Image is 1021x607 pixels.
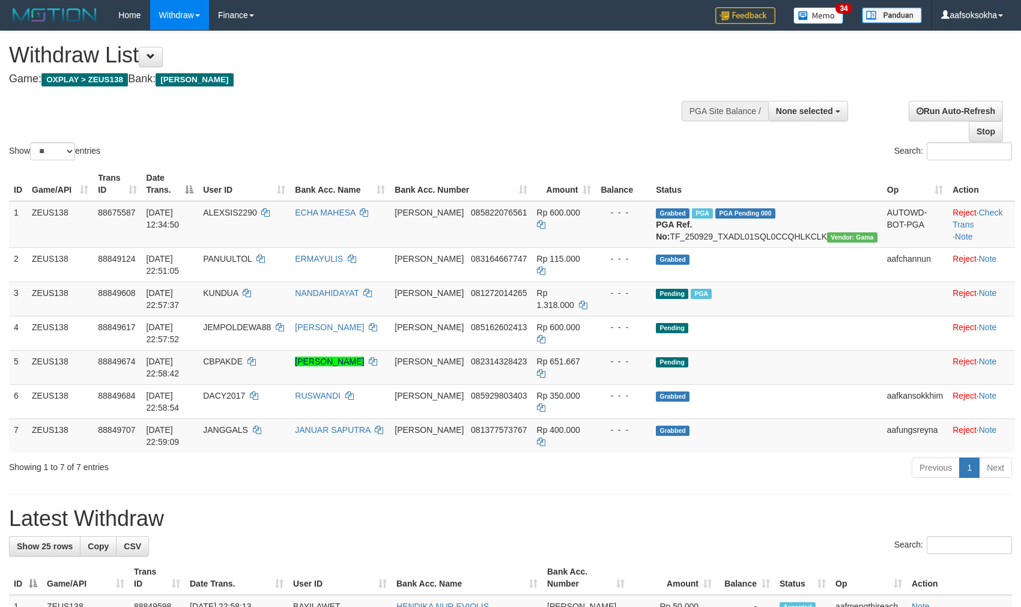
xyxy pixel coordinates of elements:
span: Rp 1.318.000 [537,288,574,310]
a: Reject [953,254,977,264]
td: 5 [9,350,27,384]
span: Marked by aafpengsreynich [692,208,713,219]
th: User ID: activate to sort column ascending [198,167,290,201]
span: JANGGALS [203,425,248,435]
th: Trans ID: activate to sort column ascending [129,561,185,595]
a: Check Trans [953,208,1002,229]
span: Rp 651.667 [537,357,580,366]
a: Reject [953,208,977,217]
span: Grabbed [656,391,689,402]
a: [PERSON_NAME] [295,322,364,332]
span: 88849124 [98,254,135,264]
span: [PERSON_NAME] [395,391,464,400]
a: Note [979,288,997,298]
td: 1 [9,201,27,248]
th: Bank Acc. Name: activate to sort column ascending [290,167,390,201]
th: Date Trans.: activate to sort column descending [142,167,199,201]
span: Grabbed [656,255,689,265]
span: KUNDUA [203,288,238,298]
th: Game/API: activate to sort column ascending [27,167,93,201]
div: - - - [601,390,646,402]
h1: Latest Withdraw [9,507,1012,531]
th: Op: activate to sort column ascending [831,561,907,595]
img: MOTION_logo.png [9,6,100,24]
b: PGA Ref. No: [656,220,692,241]
td: · [948,282,1015,316]
span: DACY2017 [203,391,245,400]
td: · [948,247,1015,282]
input: Search: [927,536,1012,554]
span: JEMPOLDEWA88 [203,322,271,332]
span: [PERSON_NAME] [395,357,464,366]
a: [PERSON_NAME] [295,357,364,366]
td: aafchannun [882,247,948,282]
td: · [948,418,1015,453]
a: Stop [969,121,1003,142]
td: 2 [9,247,27,282]
span: Vendor URL: https://trx31.1velocity.biz [827,232,877,243]
div: - - - [601,253,646,265]
span: PGA Pending [715,208,775,219]
a: Reject [953,357,977,366]
span: Copy 085162602413 to clipboard [471,322,527,332]
span: [PERSON_NAME] [395,322,464,332]
span: [PERSON_NAME] [395,208,464,217]
span: 88849608 [98,288,135,298]
span: 88849617 [98,322,135,332]
span: Marked by aafkaynarin [691,289,712,299]
span: 88675587 [98,208,135,217]
th: Op: activate to sort column ascending [882,167,948,201]
a: Note [979,357,997,366]
span: [DATE] 22:57:37 [147,288,180,310]
a: RUSWANDI [295,391,341,400]
th: ID: activate to sort column descending [9,561,42,595]
img: Feedback.jpg [715,7,775,24]
a: Run Auto-Refresh [909,101,1003,121]
span: CBPAKDE [203,357,243,366]
span: Pending [656,323,688,333]
td: ZEUS138 [27,418,93,453]
span: Rp 115.000 [537,254,580,264]
span: [PERSON_NAME] [156,73,233,86]
span: Pending [656,289,688,299]
td: ZEUS138 [27,350,93,384]
th: Trans ID: activate to sort column ascending [93,167,141,201]
input: Search: [927,142,1012,160]
span: Copy 085929803403 to clipboard [471,391,527,400]
span: CSV [124,542,141,551]
span: [DATE] 12:34:50 [147,208,180,229]
th: User ID: activate to sort column ascending [288,561,392,595]
button: None selected [768,101,848,121]
td: ZEUS138 [27,282,93,316]
span: [DATE] 22:51:05 [147,254,180,276]
a: Note [979,322,997,332]
span: Copy 085822076561 to clipboard [471,208,527,217]
h4: Game: Bank: [9,73,668,85]
a: Reject [953,425,977,435]
th: ID [9,167,27,201]
span: OXPLAY > ZEUS138 [41,73,128,86]
a: Next [979,458,1012,478]
td: ZEUS138 [27,384,93,418]
th: Date Trans.: activate to sort column ascending [185,561,288,595]
td: TF_250929_TXADL01SQL0CCQHLKCLK [651,201,882,248]
td: ZEUS138 [27,247,93,282]
a: ECHA MAHESA [295,208,355,217]
span: Copy 081377573767 to clipboard [471,425,527,435]
span: 88849707 [98,425,135,435]
span: Copy 083164667747 to clipboard [471,254,527,264]
span: Grabbed [656,426,689,436]
span: [DATE] 22:58:54 [147,391,180,412]
a: Note [979,254,997,264]
label: Search: [894,536,1012,554]
a: Note [979,425,997,435]
select: Showentries [30,142,75,160]
span: Rp 350.000 [537,391,580,400]
th: Amount: activate to sort column ascending [532,167,596,201]
span: PANUULTOL [203,254,252,264]
span: Grabbed [656,208,689,219]
a: Reject [953,288,977,298]
span: [DATE] 22:59:09 [147,425,180,447]
span: 34 [835,3,852,14]
a: Note [979,391,997,400]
